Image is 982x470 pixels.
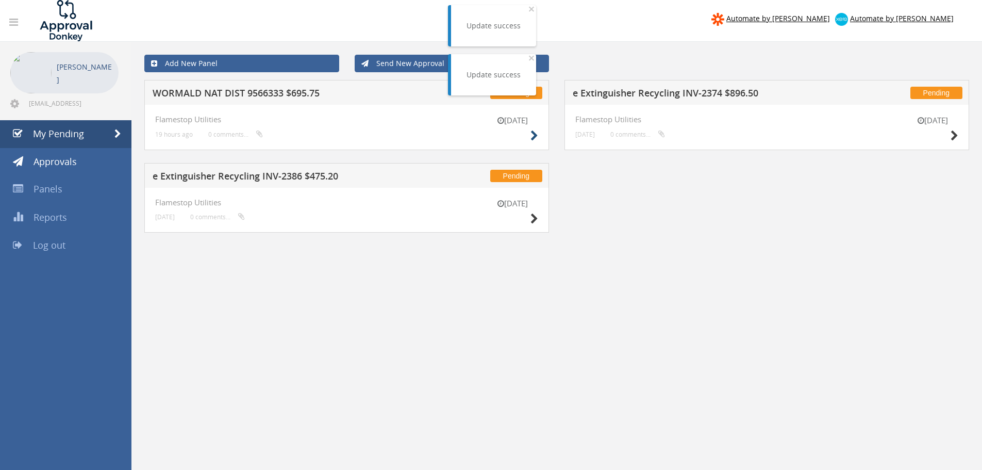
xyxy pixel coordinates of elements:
a: Send New Approval [355,55,550,72]
span: Pending [490,170,542,182]
span: My Pending [33,127,84,140]
div: Update success [467,21,521,31]
span: Approvals [34,155,77,168]
img: xero-logo.png [835,13,848,26]
h4: Flamestop Utilities [575,115,958,124]
small: [DATE] [155,213,175,221]
span: Panels [34,183,62,195]
h5: WORMALD NAT DIST 9566333 $695.75 [153,88,424,101]
small: [DATE] [487,198,538,209]
h5: e Extinguisher Recycling INV-2374 $896.50 [573,88,844,101]
small: 0 comments... [610,131,665,138]
span: Automate by [PERSON_NAME] [850,13,954,23]
span: Pending [910,87,962,99]
img: zapier-logomark.png [711,13,724,26]
small: [DATE] [575,131,595,138]
small: 19 hours ago [155,131,193,138]
h4: Flamestop Utilities [155,115,538,124]
h4: Flamestop Utilities [155,198,538,207]
p: [PERSON_NAME] [57,60,113,86]
span: Log out [33,239,65,251]
small: 0 comments... [208,131,263,138]
span: Automate by [PERSON_NAME] [726,13,830,23]
small: [DATE] [487,115,538,126]
a: Add New Panel [144,55,339,72]
small: 0 comments... [190,213,245,221]
span: Reports [34,211,67,223]
span: × [528,51,535,65]
div: Update success [467,70,521,80]
h5: e Extinguisher Recycling INV-2386 $475.20 [153,171,424,184]
small: [DATE] [907,115,958,126]
span: × [528,2,535,16]
span: [EMAIL_ADDRESS][DOMAIN_NAME] [29,99,116,107]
